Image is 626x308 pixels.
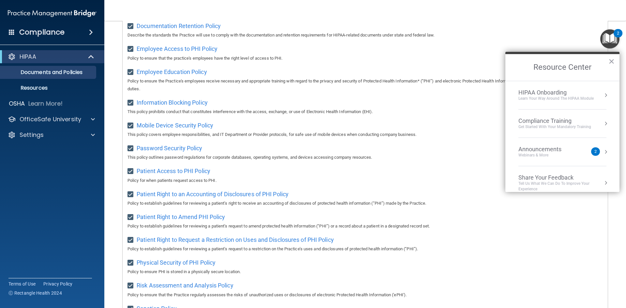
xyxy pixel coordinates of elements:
[137,99,208,106] span: Information Blocking Policy
[127,177,603,184] p: Policy for when patients request access to PHI.
[8,281,36,287] a: Terms of Use
[8,290,62,296] span: Ⓒ Rectangle Health 2024
[127,222,603,230] p: Policy to establish guidelines for reviewing a patient’s request to amend protected health inform...
[127,108,603,116] p: This policy prohibits conduct that constitutes interference with the access, exchange, or use of ...
[137,191,289,198] span: Patient Right to an Accounting of Disclosures of PHI Policy
[8,131,95,139] a: Settings
[518,181,606,192] div: Tell Us What We Can Do to Improve Your Experience
[518,146,574,153] div: Announcements
[127,199,603,207] p: Policy to establish guidelines for reviewing a patient’s right to receive an accounting of disclo...
[137,282,233,289] span: Risk Assessment and Analysis Policy
[43,281,73,287] a: Privacy Policy
[518,153,574,158] div: Webinars & More
[137,145,202,152] span: Password Security Policy
[8,115,95,123] a: OfficeSafe University
[127,245,603,253] p: Policy to establish guidelines for reviewing a patient’s request to a restriction on the Practice...
[518,117,591,125] div: Compliance Training
[137,68,207,75] span: Employee Education Policy
[9,100,25,108] p: OSHA
[137,22,221,29] span: Documentation Retention Policy
[518,89,594,96] div: HIPAA Onboarding
[518,96,594,101] div: Learn Your Way around the HIPAA module
[137,236,334,243] span: Patient Right to Request a Restriction on Uses and Disclosures of PHI Policy
[137,122,213,129] span: Mobile Device Security Policy
[19,28,65,37] h4: Compliance
[137,259,216,266] span: Physical Security of PHI Policy
[20,115,81,123] p: OfficeSafe University
[4,85,93,91] p: Resources
[608,56,615,66] button: Close
[20,131,44,139] p: Settings
[127,291,603,299] p: Policy to ensure that the Practice regularly assesses the risks of unauthorized uses or disclosur...
[28,100,63,108] p: Learn More!
[137,45,217,52] span: Employee Access to PHI Policy
[8,7,97,20] img: PMB logo
[518,174,606,181] div: Share Your Feedback
[137,168,210,174] span: Patient Access to PHI Policy
[127,31,603,39] p: Describe the standards the Practice will use to comply with the documentation and retention requi...
[4,69,93,76] p: Documents and Policies
[513,262,618,288] iframe: Drift Widget Chat Controller
[127,131,603,139] p: This policy covers employee responsibilities, and IT Department or Provider protocols, for safe u...
[127,154,603,161] p: This policy outlines password regulations for corporate databases, operating systems, and devices...
[505,54,619,81] h2: Resource Center
[518,124,591,130] div: Get Started with your mandatory training
[617,33,619,42] div: 2
[127,77,603,93] p: Policy to ensure the Practice's employees receive necessary and appropriate training with regard ...
[8,53,95,61] a: HIPAA
[127,268,603,276] p: Policy to ensure PHI is stored in a physically secure location.
[127,54,603,62] p: Policy to ensure that the practice's employees have the right level of access to PHI.
[137,213,225,220] span: Patient Right to Amend PHI Policy
[20,53,36,61] p: HIPAA
[505,52,619,192] div: Resource Center
[600,29,619,49] button: Open Resource Center, 2 new notifications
